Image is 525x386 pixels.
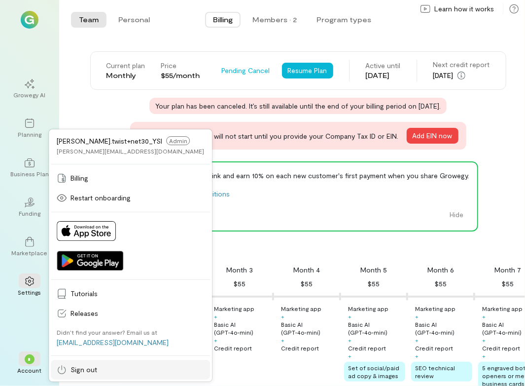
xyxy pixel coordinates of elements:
div: Plan benefits [71,247,521,257]
div: + [482,312,486,320]
div: + [348,312,351,320]
span: Pending Cancel [222,66,270,76]
div: Basic AI (GPT‑4o‑mini) [348,320,405,336]
a: Restart onboarding [51,188,210,208]
div: Next credit report [433,60,490,70]
div: Month 3 [226,265,253,275]
div: $55 [301,278,313,290]
a: Tutorials [51,284,210,304]
span: Set of social/paid ad copy & images [348,364,399,379]
div: [DATE] [433,70,490,81]
button: Members · 2 [245,12,305,28]
div: + [281,336,284,344]
div: Marketplace [12,249,48,257]
div: + [214,312,217,320]
div: Credit report [415,344,453,352]
img: Get it on Google Play [57,251,123,270]
a: Growegy AI [12,71,47,107]
div: Credit report [482,344,520,352]
span: Tutorials [70,289,204,299]
div: Get your personal referral link and earn 10% on each new customer's first payment when you share ... [127,170,469,181]
div: $55 [234,278,245,290]
div: Credit report [348,344,386,352]
div: Monthly [106,71,145,80]
button: Personal [110,12,158,28]
div: Business Plan [10,170,49,178]
div: Credit report [281,344,319,352]
div: Month 4 [293,265,320,275]
div: Account [18,366,42,374]
div: Didn’t find your answer? Email us at [57,328,157,336]
div: Current plan [106,61,145,71]
span: SEO technical review [415,364,455,379]
span: Billing [213,15,233,25]
div: + [482,336,486,344]
a: Funding [12,190,47,225]
div: + [348,336,351,344]
button: Program types [309,12,379,28]
div: Month 7 [494,265,521,275]
a: Billing [51,168,210,188]
div: Members · 2 [252,15,297,25]
div: + [415,336,419,344]
div: Price [161,61,200,71]
div: Marketing app [281,305,321,312]
div: Funding [19,209,40,217]
span: [PERSON_NAME].twist+net30_YSI [57,137,162,145]
div: $55 [368,278,380,290]
a: Planning [12,111,47,146]
button: Add EIN now [407,128,458,144]
span: Releases [70,309,204,318]
a: Sign out [51,360,210,380]
div: Month 5 [360,265,387,275]
img: Download on App Store [57,221,116,241]
button: Billing [205,12,241,28]
div: Basic AI (GPT‑4o‑mini) [281,320,338,336]
span: Admin [166,136,190,145]
div: Marketing app [415,305,455,312]
span: Restart onboarding [70,193,204,203]
div: Settings [18,288,41,296]
div: Regular credit reporting will not start until you provide your Company Tax ID or EIN. [130,122,466,150]
div: + [415,352,419,360]
div: [DATE] [366,71,401,80]
div: $55 [435,278,447,290]
a: Releases [51,304,210,323]
a: Business Plan [12,150,47,186]
button: Pending Cancel [216,63,276,78]
div: + [281,312,284,320]
div: $55/month [161,71,200,80]
div: + [415,312,419,320]
div: $55 [502,278,514,290]
div: Planning [18,130,41,138]
a: [EMAIL_ADDRESS][DOMAIN_NAME] [57,338,169,347]
div: + [214,336,217,344]
span: Your plan has been canceled. It’s still available until the end of your billing period on [DATE]. [155,101,441,111]
div: *Account [12,347,47,382]
div: + [482,352,486,360]
div: Month 6 [427,265,454,275]
div: Credit report [214,344,252,352]
div: Active until [366,61,401,71]
a: Settings [12,269,47,304]
div: Marketing app [214,305,254,312]
div: + [348,352,351,360]
button: Hide [444,207,469,223]
div: [PERSON_NAME][EMAIL_ADDRESS][DOMAIN_NAME] [57,147,204,155]
span: Sign out [70,365,204,375]
a: Marketplace [12,229,47,265]
span: Billing [70,173,204,183]
button: Resume Plan [282,63,333,78]
div: Basic AI (GPT‑4o‑mini) [415,320,472,336]
div: Marketing app [482,305,523,312]
div: Marketing app [348,305,388,312]
div: Basic AI (GPT‑4o‑mini) [214,320,271,336]
div: Growegy AI [14,91,46,99]
button: Team [71,12,106,28]
span: Learn how it works [434,4,494,14]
